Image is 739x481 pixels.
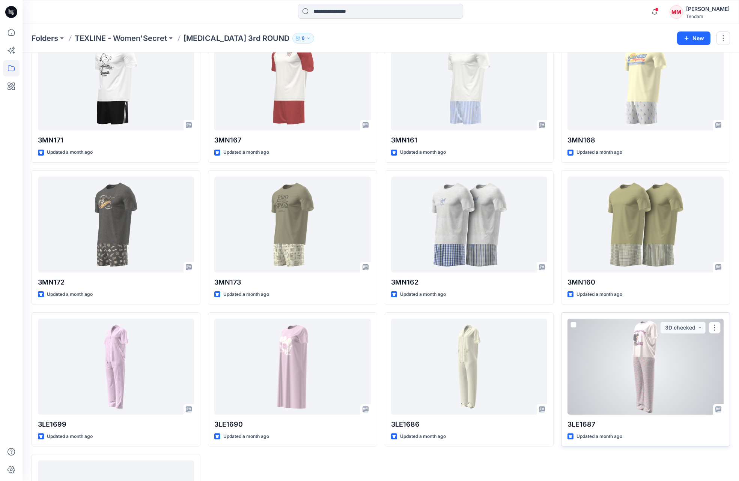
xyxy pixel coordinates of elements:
[391,34,547,130] a: 3MN161
[567,177,724,273] a: 3MN160
[223,291,269,298] p: Updated a month ago
[567,277,724,288] p: 3MN160
[670,5,683,19] div: MM
[38,277,194,288] p: 3MN172
[223,433,269,441] p: Updated a month ago
[391,135,547,145] p: 3MN161
[567,319,724,415] a: 3LE1687
[576,433,622,441] p: Updated a month ago
[38,419,194,430] p: 3LE1699
[32,33,58,43] a: Folders
[47,433,93,441] p: Updated a month ago
[214,135,370,145] p: 3MN167
[214,319,370,415] a: 3LE1690
[38,319,194,415] a: 3LE1699
[75,33,167,43] a: TEXLINE - Women'Secret
[214,177,370,273] a: 3MN173
[214,34,370,130] a: 3MN167
[47,148,93,156] p: Updated a month ago
[391,419,547,430] p: 3LE1686
[686,13,730,19] div: Tendam
[391,177,547,273] a: 3MN162
[214,277,370,288] p: 3MN173
[576,291,622,298] p: Updated a month ago
[391,277,547,288] p: 3MN162
[576,148,622,156] p: Updated a month ago
[686,4,730,13] div: [PERSON_NAME]
[567,135,724,145] p: 3MN168
[400,433,446,441] p: Updated a month ago
[567,34,724,130] a: 3MN168
[223,148,269,156] p: Updated a month ago
[302,34,305,42] p: 8
[677,31,710,45] button: New
[292,33,314,43] button: 8
[38,135,194,145] p: 3MN171
[47,291,93,298] p: Updated a month ago
[214,419,370,430] p: 3LE1690
[400,291,446,298] p: Updated a month ago
[567,419,724,430] p: 3LE1687
[38,177,194,273] a: 3MN172
[391,319,547,415] a: 3LE1686
[38,34,194,130] a: 3MN171
[400,148,446,156] p: Updated a month ago
[184,33,289,43] p: [MEDICAL_DATA] 3rd ROUND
